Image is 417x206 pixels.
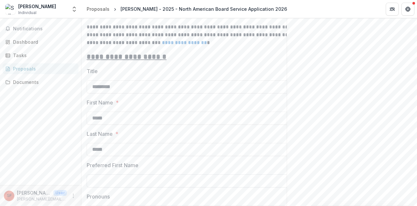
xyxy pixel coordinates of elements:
[69,192,77,200] button: More
[87,6,109,12] div: Proposals
[7,194,12,198] div: Sally Frank
[84,4,112,14] a: Proposals
[87,193,110,200] p: Pronouns
[5,4,16,14] img: Sally Frank
[121,6,287,12] div: [PERSON_NAME] - 2025 - North American Board Service Application 2026
[3,24,79,34] button: Notifications
[87,67,98,75] p: Title
[3,77,79,87] a: Documents
[13,52,73,59] div: Tasks
[13,65,73,72] div: Proposals
[3,63,79,74] a: Proposals
[53,190,67,196] p: User
[3,37,79,47] a: Dashboard
[17,196,67,202] p: [PERSON_NAME][EMAIL_ADDRESS][PERSON_NAME][PERSON_NAME][DOMAIN_NAME]
[18,10,36,16] span: Individual
[13,26,76,32] span: Notifications
[3,50,79,61] a: Tasks
[386,3,399,16] button: Partners
[17,189,51,196] p: [PERSON_NAME]
[87,99,113,106] p: First Name
[13,39,73,45] div: Dashboard
[84,4,290,14] nav: breadcrumb
[18,3,56,10] div: [PERSON_NAME]
[401,3,414,16] button: Get Help
[87,130,113,138] p: Last Name
[70,3,79,16] button: Open entity switcher
[87,161,138,169] p: Preferred First Name
[13,79,73,86] div: Documents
